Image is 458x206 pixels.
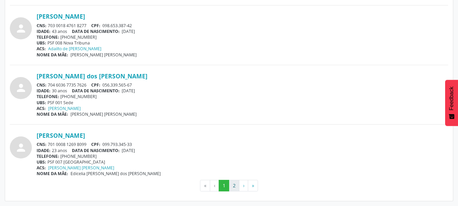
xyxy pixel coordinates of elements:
[37,100,46,106] span: UBS:
[122,148,135,153] span: [DATE]
[37,100,448,106] div: PSF 001 Sede
[72,148,120,153] span: DATA DE NASCIMENTO:
[229,180,239,191] button: Go to page 2
[37,111,68,117] span: NOME DA MÃE:
[37,165,46,171] span: ACS:
[71,52,137,58] span: [PERSON_NAME] [PERSON_NAME]
[37,106,46,111] span: ACS:
[15,142,27,154] i: person
[72,29,120,34] span: DATA DE NASCIMENTO:
[37,94,59,99] span: TELEFONE:
[449,87,455,110] span: Feedback
[37,153,448,159] div: [PHONE_NUMBER]
[239,180,248,191] button: Go to next page
[37,171,68,176] span: NOME DA MÃE:
[37,29,448,34] div: 43 anos
[122,29,135,34] span: [DATE]
[37,40,448,46] div: PSF 008 Nova Tribuna
[37,148,448,153] div: 23 anos
[37,82,46,88] span: CNS:
[37,148,51,153] span: IDADE:
[37,142,46,147] span: CNS:
[37,23,448,29] div: 703 0018 4761 8277
[37,132,85,139] a: [PERSON_NAME]
[37,159,448,165] div: PSF 007 [GEOGRAPHIC_DATA]
[15,82,27,94] i: person
[37,29,51,34] span: IDADE:
[37,94,448,99] div: [PHONE_NUMBER]
[91,23,100,29] span: CPF:
[102,142,132,147] span: 099.793.345-33
[91,142,100,147] span: CPF:
[37,82,448,88] div: 704 6036 7735 7626
[71,171,161,176] span: Edicelia [PERSON_NAME] dos [PERSON_NAME]
[37,40,46,46] span: UBS:
[37,159,46,165] span: UBS:
[37,23,46,29] span: CNS:
[10,180,448,191] ul: Pagination
[48,46,101,52] a: Adailto de [PERSON_NAME]
[91,82,100,88] span: CPF:
[15,22,27,35] i: person
[37,72,147,80] a: [PERSON_NAME] dos [PERSON_NAME]
[37,46,46,52] span: ACS:
[37,34,59,40] span: TELEFONE:
[37,88,448,94] div: 30 anos
[219,180,229,191] button: Go to page 1
[48,165,114,171] a: [PERSON_NAME] [PERSON_NAME]
[248,180,258,191] button: Go to last page
[37,34,448,40] div: [PHONE_NUMBER]
[102,23,132,29] span: 098.653.387-42
[37,153,59,159] span: TELEFONE:
[122,88,135,94] span: [DATE]
[71,111,137,117] span: [PERSON_NAME] [PERSON_NAME]
[445,80,458,126] button: Feedback - Mostrar pesquisa
[37,142,448,147] div: 701 0008 1269 8099
[102,82,132,88] span: 056.339.565-67
[48,106,81,111] a: [PERSON_NAME]
[37,88,51,94] span: IDADE:
[37,13,85,20] a: [PERSON_NAME]
[37,52,68,58] span: NOME DA MÃE:
[72,88,120,94] span: DATA DE NASCIMENTO:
